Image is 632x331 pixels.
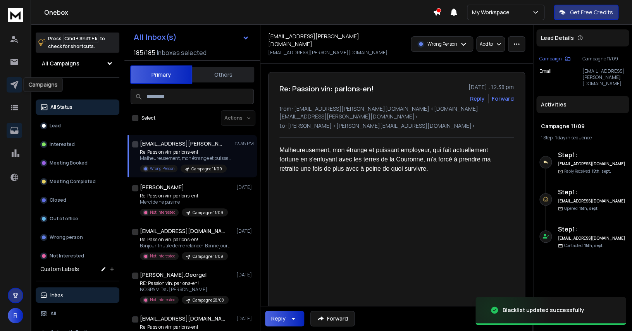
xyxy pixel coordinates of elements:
p: Inbox [50,292,63,298]
h3: Filters [36,84,119,95]
p: Reply Received [564,168,611,174]
h6: [EMAIL_ADDRESS][DOMAIN_NAME] [558,235,626,241]
p: [DATE] : 12:38 pm [468,83,514,91]
div: Forward [492,95,514,103]
p: Contacted [564,243,604,249]
button: Get Free Credits [554,5,618,20]
button: Reply [265,311,304,326]
p: Not Interested [50,253,84,259]
p: Malheureusement, mon étrange et puissant [140,155,233,161]
h3: Custom Labels [40,265,79,273]
p: Add to [480,41,493,47]
p: Closed [50,197,66,203]
p: Meeting Booked [50,160,88,166]
p: All Status [50,104,72,110]
button: Closed [36,192,119,208]
p: [EMAIL_ADDRESS][PERSON_NAME][DOMAIN_NAME] [582,68,626,87]
p: Not Interested [150,253,176,259]
h1: Campagne 11/09 [541,122,624,130]
h1: [EMAIL_ADDRESS][DOMAIN_NAME] [140,227,225,235]
div: Blacklist updated successfully [503,306,584,314]
button: All [36,306,119,321]
div: Activities [536,96,629,113]
button: R [8,308,23,323]
p: Email [539,68,551,87]
p: Re: Passion vin: parlons-en! [140,324,229,330]
p: 12:38 PM [235,141,254,147]
p: Opened [564,206,599,211]
p: [DATE] [236,272,254,278]
button: All Inbox(s) [127,29,255,45]
button: Others [192,66,254,83]
p: All [50,310,56,317]
p: Get Free Credits [570,9,613,16]
p: Merci de ne pas me [140,199,228,205]
button: Meeting Booked [36,155,119,171]
div: Reply [271,315,286,322]
p: to: [PERSON_NAME] <[PERSON_NAME][EMAIL_ADDRESS][DOMAIN_NAME]> [279,122,514,130]
span: 15th, sept. [592,168,611,174]
p: Interested [50,141,75,147]
button: Inbox [36,287,119,303]
h6: [EMAIL_ADDRESS][DOMAIN_NAME] [558,161,626,167]
h1: [EMAIL_ADDRESS][PERSON_NAME][DOMAIN_NAME] [140,140,225,147]
h1: Re: Passion vin: parlons-en! [279,83,374,94]
h1: Onebox [44,8,433,17]
button: Wrong person [36,230,119,245]
div: Campaigns [24,77,63,92]
button: Reply [470,95,485,103]
p: Campagne 11/09 [193,254,223,259]
span: 15th, sept. [584,243,604,248]
p: [DATE] [236,316,254,322]
p: Not Interested [150,209,176,215]
button: All Campaigns [36,56,119,71]
p: Meeting Completed [50,178,96,185]
p: Re: Passion vin: parlons-en! [140,237,233,243]
p: Campaign [539,56,562,62]
h1: [PERSON_NAME] [140,184,184,191]
p: Lead [50,123,61,129]
p: Campagne 11/09 [191,166,222,172]
p: Lead Details [541,34,574,42]
p: from: [EMAIL_ADDRESS][PERSON_NAME][DOMAIN_NAME] <[DOMAIN_NAME][EMAIL_ADDRESS][PERSON_NAME][DOMAIN... [279,105,514,120]
span: 15th, sept. [579,206,599,211]
p: Campagne 28/08 [193,297,224,303]
p: Campagne 11/09 [193,210,223,216]
h1: [EMAIL_ADDRESS][PERSON_NAME][DOMAIN_NAME] [268,33,394,48]
span: 1 day in sequence [555,134,592,141]
span: 1 Step [541,134,553,141]
h6: Step 1 : [558,225,626,234]
button: Forward [310,311,355,326]
button: Primary [130,65,192,84]
h3: Inboxes selected [157,48,207,57]
div: Malheureusement, mon étrange et puissant employeur, qui fait actuellement fortune en s'enfuyant a... [279,146,506,173]
label: Select [141,115,155,121]
h6: Step 1 : [558,150,626,159]
p: Not Interested [150,297,176,303]
h1: All Inbox(s) [134,33,177,41]
p: Bonjour Inutile de me relancer Bonne journée ‌Envoyé [140,243,233,249]
button: Out of office [36,211,119,226]
p: Wrong Person [150,166,174,172]
p: Wrong Person [427,41,457,47]
button: Not Interested [36,248,119,264]
button: Lead [36,118,119,134]
p: Wrong person [50,234,83,240]
p: Re: Passion vin: parlons-en! [140,149,233,155]
img: logo [8,8,23,22]
span: Cmd + Shift + k [63,34,98,43]
p: NO SPAM De : [PERSON_NAME] [140,286,229,293]
h1: All Campaigns [42,60,79,67]
p: Re: Passion vin: parlons-en! [140,193,228,199]
h6: [EMAIL_ADDRESS][DOMAIN_NAME] [558,198,626,204]
p: Campagne 11/09 [582,56,626,62]
p: [DATE] [236,184,254,190]
p: RE: Passion vin: parlons-en! [140,280,229,286]
div: | [541,135,624,141]
button: Campaign [539,56,570,62]
p: [EMAIL_ADDRESS][PERSON_NAME][DOMAIN_NAME] [268,50,387,56]
button: All Status [36,99,119,115]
